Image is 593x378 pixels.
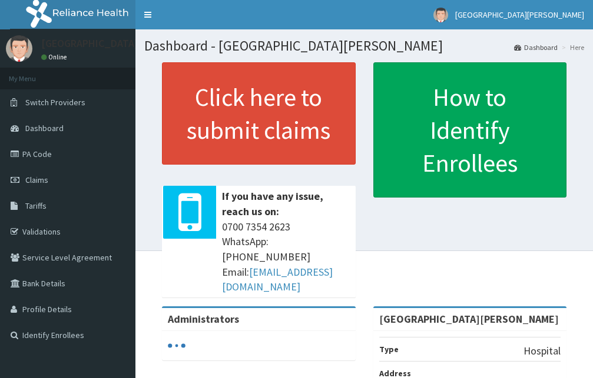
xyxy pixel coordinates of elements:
span: Dashboard [25,123,64,133]
img: User Image [6,35,32,62]
span: 0700 7354 2623 WhatsApp: [PHONE_NUMBER] Email: [222,219,350,295]
a: Dashboard [514,42,558,52]
b: Type [379,344,399,354]
p: Hospital [524,343,561,359]
a: Online [41,53,69,61]
img: User Image [433,8,448,22]
svg: audio-loading [168,337,185,354]
a: Click here to submit claims [162,62,356,165]
a: How to Identify Enrollees [373,62,567,198]
a: [EMAIL_ADDRESS][DOMAIN_NAME] [222,265,333,294]
b: Administrators [168,312,239,326]
strong: [GEOGRAPHIC_DATA][PERSON_NAME] [379,312,559,326]
p: [GEOGRAPHIC_DATA][PERSON_NAME] [41,38,216,49]
h1: Dashboard - [GEOGRAPHIC_DATA][PERSON_NAME] [144,38,584,53]
span: [GEOGRAPHIC_DATA][PERSON_NAME] [455,9,584,20]
span: Switch Providers [25,97,85,108]
span: Claims [25,175,48,185]
b: If you have any issue, reach us on: [222,189,323,218]
span: Tariffs [25,200,47,211]
li: Here [559,42,584,52]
